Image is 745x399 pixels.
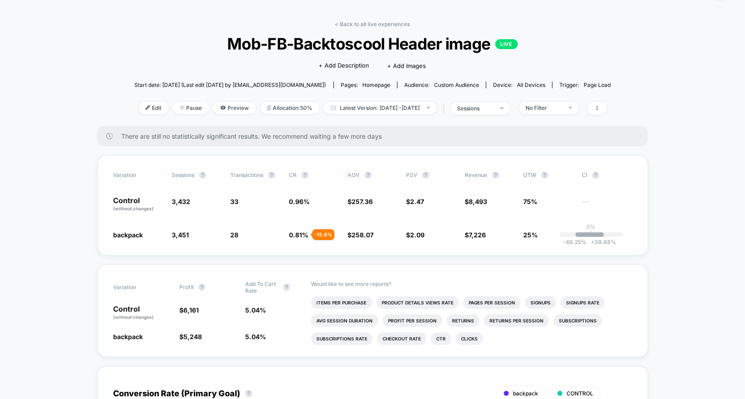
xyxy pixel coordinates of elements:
div: Trigger: [559,82,611,88]
span: $ [348,198,373,205]
span: + [591,239,595,245]
div: No Filter [526,104,562,111]
span: Transactions [231,172,264,178]
span: 0.96 % [289,198,310,205]
span: $ [465,231,486,239]
p: 0% [587,223,596,230]
li: Clicks [456,332,483,345]
span: $ [179,333,202,340]
span: Variation [114,172,163,179]
button: ? [492,172,499,179]
span: Preview [214,102,256,114]
button: ? [302,172,309,179]
span: 7,226 [469,231,486,239]
span: 3,432 [172,198,191,205]
span: 25% [524,231,538,239]
span: $ [179,306,199,314]
span: backpack [513,390,539,397]
span: + Add Images [388,62,426,69]
span: AOV [348,172,360,178]
button: ? [198,284,206,291]
div: Pages: [341,82,390,88]
span: Add To Cart Rate [245,281,279,294]
span: | [441,102,451,115]
div: Audience: [404,82,479,88]
button: ? [541,172,548,179]
div: sessions [457,105,494,112]
span: There are still no statistically significant results. We recommend waiting a few more days [122,132,630,140]
img: end [180,105,184,110]
span: 258.07 [352,231,374,239]
p: Control [114,197,163,212]
li: Signups Rate [561,296,605,309]
button: ? [422,172,430,179]
span: Variation [114,281,163,294]
span: Device: [486,82,552,88]
span: Pause [173,102,209,114]
img: edit [146,105,150,110]
span: CI [582,172,632,179]
span: 0.81 % [289,231,309,239]
span: all devices [517,82,545,88]
li: Subscriptions [553,314,602,327]
span: -49.25 % [563,239,587,245]
span: OTW [524,172,573,179]
button: ? [592,172,599,179]
span: $ [465,198,488,205]
li: Returns [447,314,480,327]
li: Ctr [431,332,451,345]
span: 257.36 [352,198,373,205]
span: CR [289,172,297,178]
img: rebalance [267,105,271,110]
span: Allocation: 50% [261,102,320,114]
span: 33 [231,198,239,205]
span: Sessions [172,172,195,178]
span: 2.47 [411,198,425,205]
span: 75% [524,198,538,205]
span: (without changes) [114,206,154,211]
span: 5,248 [183,333,202,340]
div: - 15.6 % [312,229,334,240]
button: ? [365,172,372,179]
span: Edit [139,102,169,114]
span: Custom Audience [434,82,479,88]
button: ? [199,172,206,179]
span: backpack [114,231,143,239]
img: end [569,107,572,109]
span: Revenue [465,172,488,178]
span: CONTROL [567,390,594,397]
span: 5.04 % [245,333,266,340]
span: $ [407,231,425,239]
span: 39.68 % [587,239,617,245]
button: ? [268,172,275,179]
li: Signups [525,296,556,309]
span: $ [348,231,374,239]
li: Checkout Rate [377,332,426,345]
p: Control [114,305,170,321]
span: PSV [407,172,418,178]
span: --- [582,199,632,212]
button: ? [283,284,290,291]
button: ? [245,390,252,397]
li: Profit Per Session [383,314,442,327]
span: 28 [231,231,239,239]
img: end [427,107,430,109]
span: (without changes) [114,314,154,320]
span: homepage [362,82,390,88]
span: Page Load [584,82,611,88]
span: $ [407,198,425,205]
li: Product Details Views Rate [376,296,459,309]
a: < Back to all live experiences [335,21,410,27]
li: Pages Per Session [463,296,521,309]
li: Returns Per Session [484,314,549,327]
span: + Add Description [319,61,370,70]
span: Mob-FB-Backtoscool Header image [158,34,587,53]
span: 8,493 [469,198,488,205]
span: 3,451 [172,231,189,239]
p: LIVE [495,39,518,49]
li: Items Per Purchase [311,296,372,309]
span: Start date: [DATE] (Last edit [DATE] by [EMAIL_ADDRESS][DOMAIN_NAME]) [134,82,326,88]
img: calendar [331,105,336,110]
span: backpack [114,333,143,340]
li: Subscriptions Rate [311,332,373,345]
